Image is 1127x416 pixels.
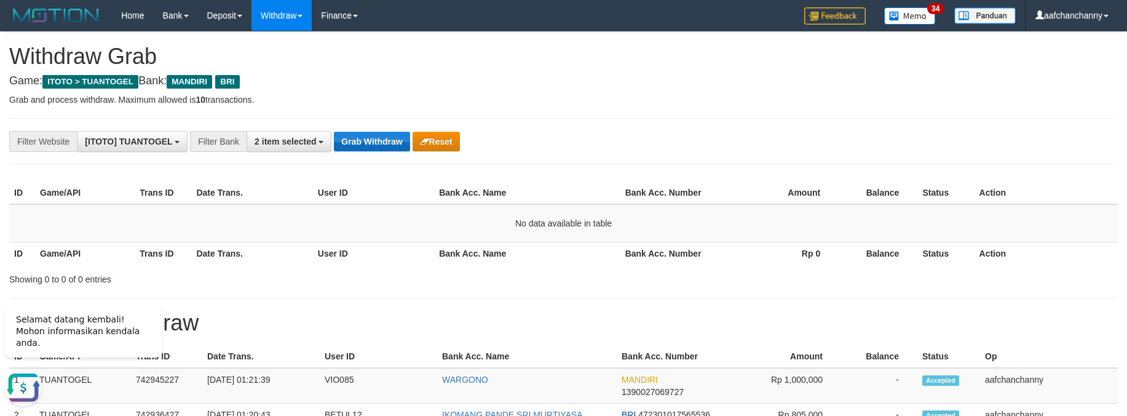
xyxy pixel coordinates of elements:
td: - [841,368,917,404]
span: MANDIRI [622,375,658,385]
p: Grab and process withdraw. Maximum allowed is transactions. [9,94,1118,106]
th: Bank Acc. Name [434,242,620,265]
span: [ITOTO] TUANTOGEL [85,137,172,146]
div: Filter Bank [190,131,247,152]
strong: 10 [196,95,205,105]
th: Balance [839,242,917,265]
button: [ITOTO] TUANTOGEL [77,131,188,152]
th: User ID [320,345,437,368]
th: Balance [839,182,917,204]
td: aafchanchanny [980,368,1118,404]
th: User ID [313,182,434,204]
th: Balance [841,345,917,368]
button: Reset [413,132,460,151]
th: Trans ID [135,242,191,265]
th: Bank Acc. Number [620,242,720,265]
div: Filter Website [9,131,77,152]
th: Status [917,345,980,368]
th: Game/API [35,182,135,204]
th: User ID [313,242,434,265]
th: Bank Acc. Number [617,345,727,368]
th: ID [9,242,35,265]
button: Grab Withdraw [334,132,409,151]
h4: Game: Bank: [9,75,1118,87]
th: Status [917,242,974,265]
img: Feedback.jpg [804,7,866,25]
div: Showing 0 to 0 of 0 entries [9,268,461,286]
img: Button%20Memo.svg [884,7,936,25]
th: Bank Acc. Name [434,182,620,204]
span: 2 item selected [255,137,316,146]
h1: Withdraw Grab [9,44,1118,69]
span: BRI [215,75,239,89]
button: 2 item selected [247,131,331,152]
th: Amount [727,345,841,368]
th: Game/API [35,242,135,265]
button: Open LiveChat chat widget [5,74,42,111]
td: [DATE] 01:21:39 [202,368,320,404]
span: ITOTO > TUANTOGEL [42,75,138,89]
td: Rp 1,000,000 [727,368,841,404]
span: 34 [927,3,944,14]
th: Status [917,182,974,204]
th: Trans ID [135,182,191,204]
th: Bank Acc. Number [620,182,720,204]
span: Accepted [922,375,959,386]
h1: 15 Latest Withdraw [9,311,1118,335]
span: Copy 1390027069727 to clipboard [622,387,684,397]
img: MOTION_logo.png [9,6,103,25]
th: Date Trans. [191,182,312,204]
th: Date Trans. [191,242,312,265]
th: Bank Acc. Name [437,345,617,368]
th: Action [975,182,1118,204]
td: No data available in table [9,204,1118,242]
th: Amount [720,182,839,204]
a: WARGONO [442,375,488,385]
td: VIO085 [320,368,437,404]
th: Rp 0 [720,242,839,265]
th: ID [9,182,35,204]
span: Selamat datang kembali! Mohon informasikan kendala anda. [16,19,140,52]
th: Date Trans. [202,345,320,368]
span: MANDIRI [167,75,212,89]
th: Action [975,242,1118,265]
img: panduan.png [954,7,1016,24]
th: Op [980,345,1118,368]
